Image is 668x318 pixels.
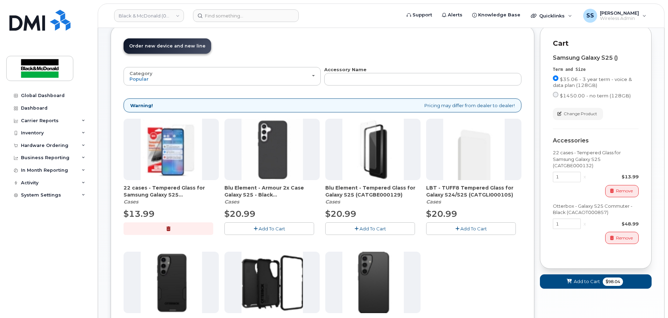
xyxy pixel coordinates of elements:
strong: Warning! [130,102,153,109]
strong: Accessory Name [324,67,366,72]
span: Add to Cart [574,278,600,285]
a: Black & McDonald (0549489506) [114,9,184,22]
button: Change Product [553,108,603,120]
input: Find something... [193,9,299,22]
span: 22 cases - Tempered Glass for Samsung Galaxy S25 (CATGBE000132) [124,184,219,198]
button: Category Popular [124,67,321,85]
button: Remove [605,185,639,197]
span: Category [129,71,153,76]
span: Add To Cart [359,226,386,231]
img: accessory37057.JPG [141,119,202,180]
div: 22 cases - Tempered Glass for Samsung Galaxy S25 (CATGBE000132) [553,149,639,169]
img: accessory37043.JPG [242,252,303,313]
span: Remove [616,188,633,194]
span: SS [586,12,594,20]
span: Quicklinks [539,13,565,19]
span: Support [413,12,432,19]
span: $20.99 [325,209,356,219]
a: Knowledge Base [467,8,525,22]
button: Add To Cart [325,222,415,235]
button: Add To Cart [224,222,314,235]
span: $1450.00 - no term (128GB) [560,93,631,98]
div: Blu Element - Armour 2x Case Galaxy S25 - Black (CACABE000866) [224,184,320,205]
div: LBT - TUFF8 Tempered Glass for Galaxy S24/S25 (CATGLI000105) [426,184,521,205]
span: LBT - TUFF8 Tempered Glass for Galaxy S24/S25 (CATGLI000105) [426,184,521,198]
span: Change Product [564,111,597,117]
div: Otterbox - Galaxy S25 Commuter - Black (CACAOT000857) [553,203,639,216]
p: Cart [553,38,639,49]
div: Quicklinks [526,9,577,23]
button: Add to Cart $98.04 [540,274,652,289]
div: Pricing may differ from dealer to dealer! [124,98,521,113]
div: $48.99 [589,221,639,227]
em: Cases [224,199,239,205]
div: 22 cases - Tempered Glass for Samsung Galaxy S25 (CATGBE000132) [124,184,219,205]
span: Blu Element - Tempered Glass for Galaxy S25 (CATGBE000129) [325,184,421,198]
div: Samantha Shandera [578,9,651,23]
img: accessory37051.JPG [242,119,303,180]
div: Accessories [553,138,639,144]
em: Cases [124,199,138,205]
span: Order new device and new line [129,43,206,49]
button: Remove [605,232,639,244]
span: [PERSON_NAME] [600,10,639,16]
span: Alerts [448,12,462,19]
span: Add To Cart [259,226,285,231]
div: Term and Size [553,67,639,73]
div: Blu Element - Tempered Glass for Galaxy S25 (CATGBE000129) [325,184,421,205]
a: Alerts [437,8,467,22]
span: $13.99 [124,209,155,219]
a: Support [402,8,437,22]
span: Blu Element - Armour 2x Case Galaxy S25 - Black (CACABE000866) [224,184,320,198]
span: Add To Cart [460,226,487,231]
span: Popular [129,76,149,82]
img: accessory37042.JPG [141,252,202,313]
img: accessory37054.JPG [342,119,404,180]
span: Remove [616,235,633,241]
em: Cases [325,199,340,205]
span: $98.04 [603,278,623,286]
div: x [581,221,589,227]
span: $35.06 - 3 year term - voice & data plan (128GB) [553,76,632,88]
img: accessory37058.JPG [443,119,505,180]
div: $13.99 [589,173,639,180]
div: Samsung Galaxy S25 () [553,55,639,61]
img: accessory37044.JPG [342,252,404,313]
em: Cases [426,199,441,205]
input: $1450.00 - no term (128GB) [553,92,558,97]
span: Knowledge Base [478,12,520,19]
span: $20.99 [224,209,255,219]
input: $35.06 - 3 year term - voice & data plan (128GB) [553,75,558,81]
span: $20.99 [426,209,457,219]
span: Wireless Admin [600,16,639,21]
div: x [581,173,589,180]
button: Add To Cart [426,222,516,235]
